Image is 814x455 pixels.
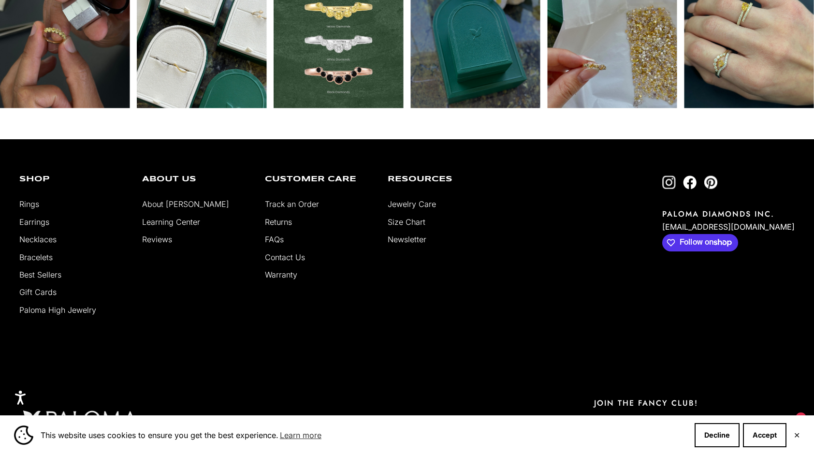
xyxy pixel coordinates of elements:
p: [EMAIL_ADDRESS][DOMAIN_NAME] [662,220,795,234]
a: Gift Cards [19,287,57,297]
a: Learning Center [142,217,200,227]
img: Cookie banner [14,426,33,445]
a: Reviews [142,235,172,244]
img: footer logo [19,408,141,429]
a: Follow on Instagram [662,176,676,189]
a: Bracelets [19,252,53,262]
button: Close [794,432,800,438]
p: About Us [142,176,250,183]
p: Customer Care [265,176,373,183]
a: Paloma High Jewelry [19,305,96,315]
a: Earrings [19,217,49,227]
a: Follow on Facebook [683,176,697,189]
span: This website uses cookies to ensure you get the best experience. [41,428,687,442]
a: Rings [19,199,39,209]
a: Contact Us [265,252,305,262]
p: Resources [388,176,496,183]
a: Returns [265,217,292,227]
p: Shop [19,176,128,183]
a: FAQs [265,235,284,244]
button: Accept [743,423,786,447]
a: Track an Order [265,199,319,209]
a: Best Sellers [19,270,61,279]
p: PALOMA DIAMONDS INC. [662,208,795,220]
button: Decline [695,423,740,447]
a: Learn more [278,428,323,442]
a: About [PERSON_NAME] [142,199,229,209]
a: Jewelry Care [388,199,436,209]
a: Necklaces [19,235,57,244]
a: Size Chart [388,217,425,227]
a: Newsletter [388,235,426,244]
a: Follow on Pinterest [704,176,717,189]
a: Warranty [265,270,297,279]
p: JOIN THE FANCY CLUB! [594,397,795,409]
